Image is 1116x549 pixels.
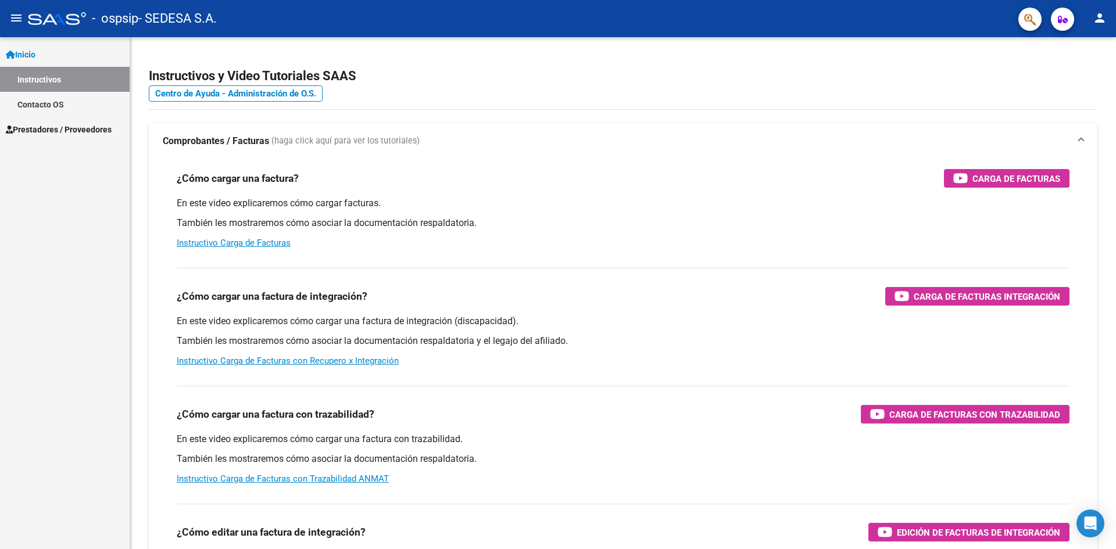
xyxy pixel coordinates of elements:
strong: Comprobantes / Facturas [163,135,269,148]
p: En este video explicaremos cómo cargar una factura de integración (discapacidad). [177,315,1069,328]
span: Carga de Facturas con Trazabilidad [889,407,1060,422]
span: - ospsip [92,6,138,31]
a: Centro de Ayuda - Administración de O.S. [149,85,323,102]
h3: ¿Cómo cargar una factura con trazabilidad? [177,406,374,422]
p: En este video explicaremos cómo cargar facturas. [177,197,1069,210]
button: Edición de Facturas de integración [868,523,1069,541]
span: Edición de Facturas de integración [897,525,1060,540]
p: También les mostraremos cómo asociar la documentación respaldatoria. [177,453,1069,465]
mat-icon: person [1093,11,1107,25]
p: También les mostraremos cómo asociar la documentación respaldatoria y el legajo del afiliado. [177,335,1069,347]
span: Prestadores / Proveedores [6,123,112,136]
button: Carga de Facturas con Trazabilidad [861,405,1069,424]
p: En este video explicaremos cómo cargar una factura con trazabilidad. [177,433,1069,446]
p: También les mostraremos cómo asociar la documentación respaldatoria. [177,217,1069,229]
mat-expansion-panel-header: Comprobantes / Facturas (haga click aquí para ver los tutoriales) [149,123,1097,160]
span: Inicio [6,48,35,61]
h2: Instructivos y Video Tutoriales SAAS [149,65,1097,87]
a: Instructivo Carga de Facturas con Recupero x Integración [177,356,399,366]
a: Instructivo Carga de Facturas [177,238,291,248]
h3: ¿Cómo cargar una factura de integración? [177,288,367,304]
h3: ¿Cómo editar una factura de integración? [177,524,366,540]
div: Open Intercom Messenger [1076,509,1104,537]
button: Carga de Facturas [944,169,1069,188]
a: Instructivo Carga de Facturas con Trazabilidad ANMAT [177,473,389,484]
mat-icon: menu [9,11,23,25]
button: Carga de Facturas Integración [885,287,1069,306]
h3: ¿Cómo cargar una factura? [177,170,299,186]
span: - SEDESA S.A. [138,6,217,31]
span: Carga de Facturas [972,171,1060,186]
span: Carga de Facturas Integración [914,289,1060,304]
span: (haga click aquí para ver los tutoriales) [271,135,420,148]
